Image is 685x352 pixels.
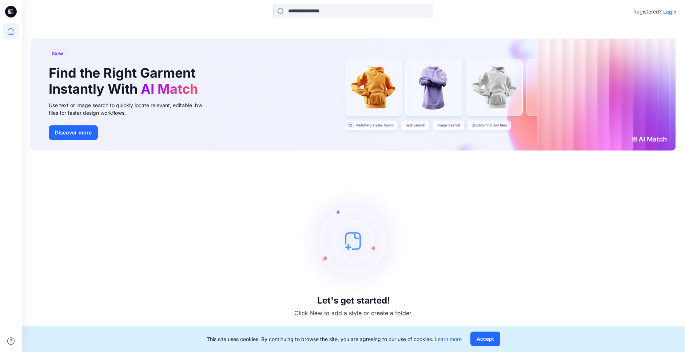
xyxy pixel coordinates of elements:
[435,336,462,342] a: Learn more
[141,81,198,97] span: AI Match
[207,335,462,343] p: This site uses cookies. By continuing to browse the site, you are agreeing to our use of cookies.
[633,7,662,16] p: Registered?
[470,332,500,346] button: Accept
[49,125,98,140] button: Discover more
[663,8,676,16] p: Login
[49,101,212,117] div: Use text or image search to quickly locate relevant, editable .bw files for faster design workflows.
[299,186,408,296] img: empty-state-image.svg
[49,65,202,97] h1: Find the Right Garment Instantly With
[317,296,390,306] h3: Let's get started!
[294,309,413,317] p: Click New to add a style or create a folder.
[52,49,63,58] span: New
